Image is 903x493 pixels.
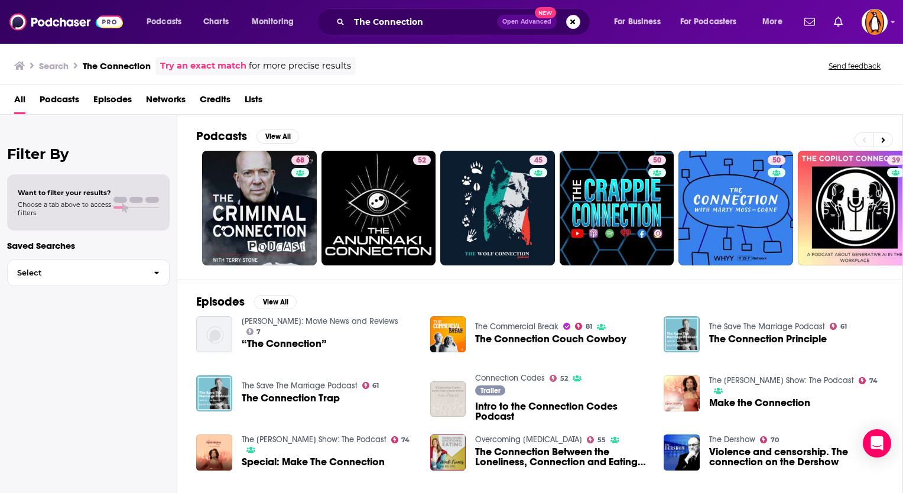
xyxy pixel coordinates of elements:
a: 74 [391,436,410,443]
a: 81 [575,323,592,330]
button: open menu [606,12,675,31]
a: The Save The Marriage Podcast [242,381,358,391]
a: 50 [648,155,666,165]
span: 81 [586,324,592,329]
span: 74 [869,378,878,384]
span: Episodes [93,90,132,114]
h2: Filter By [7,145,170,163]
span: 70 [771,437,779,443]
a: The Commercial Break [475,322,558,332]
a: The Save The Marriage Podcast [709,322,825,332]
a: 55 [587,436,606,443]
a: Violence and censorship. The connection on the Dershow [709,447,883,467]
div: Search podcasts, credits, & more... [328,8,602,35]
span: 61 [840,324,847,329]
span: 45 [534,155,543,167]
a: Podchaser - Follow, Share and Rate Podcasts [9,11,123,33]
a: 70 [760,436,779,443]
a: 45 [530,155,547,165]
a: 50 [678,151,793,265]
a: EpisodesView All [196,294,297,309]
span: Logged in as penguin_portfolio [862,9,888,35]
span: The Connection Principle [709,334,827,344]
a: Overcoming Emotional Eating [475,434,582,445]
a: Credits [200,90,230,114]
a: Networks [146,90,186,114]
a: Try an exact match [160,59,246,73]
a: Charts [196,12,236,31]
img: Make the Connection [664,375,700,411]
a: 50 [560,151,674,265]
a: Richard Brody: Movie News and Reviews [242,316,398,326]
a: All [14,90,25,114]
a: 50 [768,155,785,165]
h2: Episodes [196,294,245,309]
span: The Connection Couch Cowboy [475,334,626,344]
button: View All [256,129,299,144]
h3: Search [39,60,69,72]
span: 39 [892,155,900,167]
a: Connection Codes [475,373,545,383]
img: “The Connection” [196,316,232,352]
a: 61 [830,323,847,330]
a: 74 [859,377,878,384]
div: Open Intercom Messenger [863,429,891,458]
span: 55 [597,437,606,443]
span: Want to filter your results? [18,189,111,197]
a: Show notifications dropdown [829,12,847,32]
span: 52 [560,376,568,381]
span: 61 [372,383,379,388]
a: “The Connection” [242,339,327,349]
span: Special: Make The Connection [242,457,385,467]
img: The Connection Between the Loneliness, Connection and Eating and How to Change It [430,434,466,471]
a: 7 [246,328,261,335]
img: Violence and censorship. The connection on the Dershow [664,434,700,471]
span: For Podcasters [680,14,737,30]
button: Send feedback [825,61,884,71]
span: 74 [401,437,410,443]
img: Special: Make The Connection [196,434,232,471]
h3: The Connection [83,60,151,72]
span: 7 [256,329,261,335]
a: 45 [440,151,555,265]
span: 50 [653,155,661,167]
a: 52 [550,375,568,382]
button: Show profile menu [862,9,888,35]
span: Make the Connection [709,398,810,408]
span: for more precise results [249,59,351,73]
img: Intro to the Connection Codes Podcast [430,381,466,417]
a: The Oprah Winfrey Show: The Podcast [242,434,386,445]
a: Lists [245,90,262,114]
button: open menu [673,12,754,31]
a: 52 [321,151,436,265]
img: The Connection Trap [196,375,232,411]
span: Podcasts [147,14,181,30]
img: The Connection Principle [664,316,700,352]
a: Podcasts [40,90,79,114]
a: 52 [413,155,431,165]
button: Select [7,260,170,286]
a: 68 [291,155,309,165]
a: Show notifications dropdown [800,12,820,32]
span: More [762,14,782,30]
a: Intro to the Connection Codes Podcast [475,401,649,421]
span: 52 [418,155,426,167]
a: The Connection Between the Loneliness, Connection and Eating and How to Change It [475,447,649,467]
button: View All [254,295,297,309]
button: open menu [243,12,309,31]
